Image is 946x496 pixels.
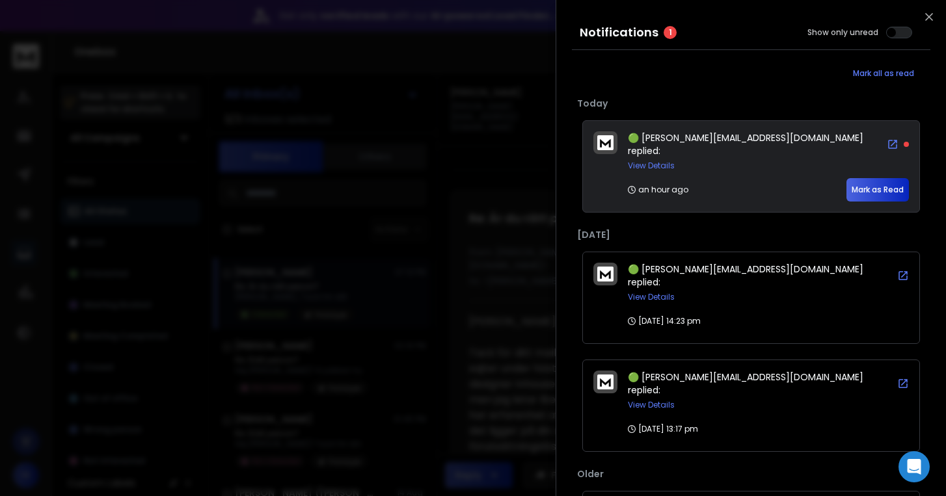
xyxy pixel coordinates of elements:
[628,371,863,397] span: 🟢 [PERSON_NAME][EMAIL_ADDRESS][DOMAIN_NAME] replied:
[577,467,925,480] p: Older
[577,97,925,110] p: Today
[597,374,614,389] img: logo
[577,228,925,241] p: [DATE]
[628,400,675,410] button: View Details
[628,316,701,326] p: [DATE] 14:23 pm
[628,131,863,157] span: 🟢 [PERSON_NAME][EMAIL_ADDRESS][DOMAIN_NAME] replied:
[846,178,909,202] button: Mark as Read
[628,263,863,289] span: 🟢 [PERSON_NAME][EMAIL_ADDRESS][DOMAIN_NAME] replied:
[597,135,614,150] img: logo
[628,292,675,302] button: View Details
[853,68,914,79] span: Mark all as read
[807,27,878,38] label: Show only unread
[580,23,658,42] h3: Notifications
[628,161,675,171] button: View Details
[837,60,930,86] button: Mark all as read
[628,185,688,195] p: an hour ago
[664,26,677,39] span: 1
[899,451,930,482] div: Open Intercom Messenger
[597,267,614,281] img: logo
[628,424,698,434] p: [DATE] 13:17 pm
